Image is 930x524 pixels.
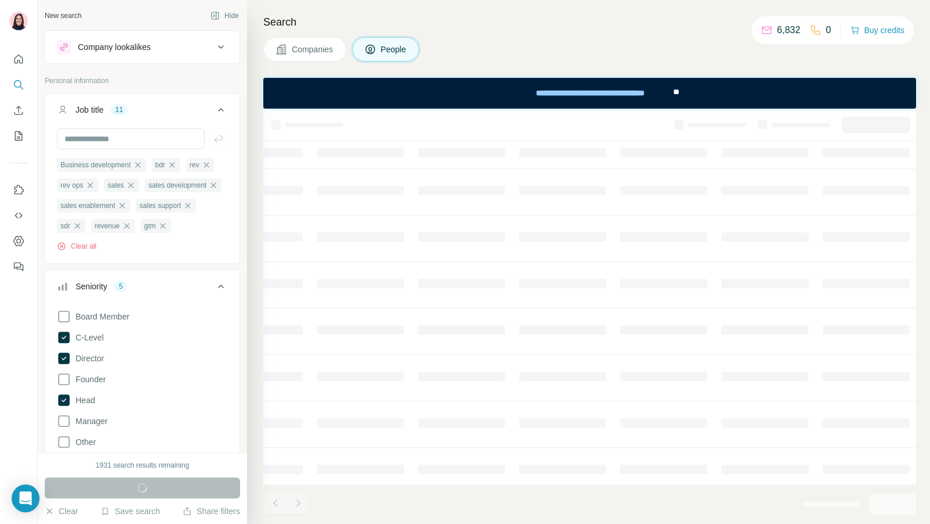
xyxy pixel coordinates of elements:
button: Feedback [9,256,28,277]
span: Head [71,394,95,406]
p: 0 [826,23,831,37]
div: Open Intercom Messenger [12,484,40,512]
p: Personal information [45,76,240,86]
button: Enrich CSV [9,100,28,121]
span: gtm [144,221,156,231]
span: sales enablement [60,200,115,211]
iframe: Banner [263,78,916,109]
span: sales development [148,180,206,191]
button: My lists [9,125,28,146]
div: New search [45,10,81,21]
button: Hide [202,7,247,24]
span: Other [71,436,96,448]
span: People [381,44,407,55]
span: sdr [60,221,70,231]
div: Company lookalikes [78,41,151,53]
span: Founder [71,374,106,385]
button: Dashboard [9,231,28,252]
span: revenue [95,221,120,231]
button: Clear [45,505,78,517]
button: Use Surfe on LinkedIn [9,180,28,200]
span: Manager [71,415,108,427]
h4: Search [263,14,916,30]
div: 5 [114,281,127,292]
button: Buy credits [850,22,904,38]
button: Use Surfe API [9,205,28,226]
button: Save search [101,505,160,517]
button: Clear all [57,241,96,252]
span: Business development [60,160,131,170]
button: Quick start [9,49,28,70]
span: bdr [155,160,165,170]
p: 6,832 [777,23,800,37]
span: C-Level [71,332,103,343]
div: 1931 search results remaining [96,460,189,471]
span: Director [71,353,104,364]
span: sales [108,180,124,191]
div: 11 [110,105,127,115]
span: sales support [139,200,181,211]
span: rev [189,160,199,170]
button: Share filters [183,505,240,517]
img: Avatar [9,12,28,30]
span: Companies [292,44,334,55]
span: Board Member [71,311,130,322]
div: Seniority [76,281,107,292]
button: Job title11 [45,96,239,128]
button: Company lookalikes [45,33,239,61]
div: Job title [76,104,103,116]
span: rev ops [60,180,83,191]
button: Search [9,74,28,95]
button: Seniority5 [45,272,239,305]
